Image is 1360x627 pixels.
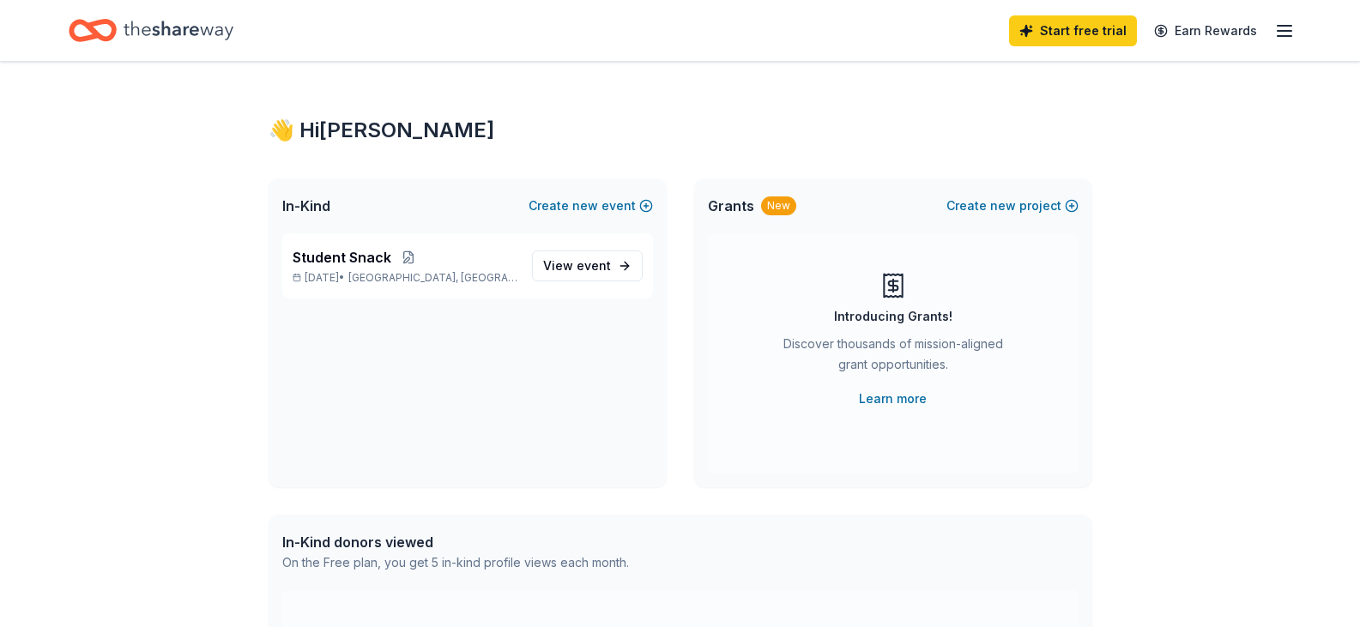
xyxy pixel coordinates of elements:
[946,196,1079,216] button: Createnewproject
[269,117,1092,144] div: 👋 Hi [PERSON_NAME]
[348,271,517,285] span: [GEOGRAPHIC_DATA], [GEOGRAPHIC_DATA]
[577,258,611,273] span: event
[777,334,1010,382] div: Discover thousands of mission-aligned grant opportunities.
[572,196,598,216] span: new
[761,196,796,215] div: New
[293,247,391,268] span: Student Snack
[69,10,233,51] a: Home
[990,196,1016,216] span: new
[543,256,611,276] span: View
[293,271,518,285] p: [DATE] •
[529,196,653,216] button: Createnewevent
[282,196,330,216] span: In-Kind
[282,532,629,552] div: In-Kind donors viewed
[708,196,754,216] span: Grants
[532,250,643,281] a: View event
[1009,15,1137,46] a: Start free trial
[859,389,927,409] a: Learn more
[834,306,952,327] div: Introducing Grants!
[282,552,629,573] div: On the Free plan, you get 5 in-kind profile views each month.
[1144,15,1267,46] a: Earn Rewards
